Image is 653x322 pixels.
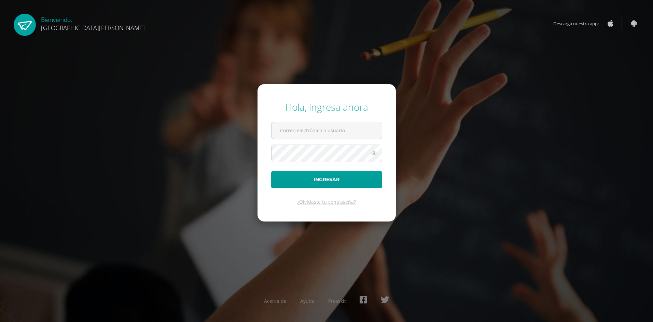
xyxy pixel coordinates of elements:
[41,14,145,32] div: Bienvenido,
[271,100,382,113] div: Hola, ingresa ahora
[41,24,145,32] span: [GEOGRAPHIC_DATA][PERSON_NAME]
[300,298,315,304] a: Ayuda
[271,171,382,188] button: Ingresar
[297,199,356,205] a: ¿Olvidaste tu contraseña?
[328,298,346,304] a: Presskit
[272,122,382,139] input: Correo electrónico o usuario
[264,298,287,304] a: Acerca de
[553,17,606,30] span: Descarga nuestra app:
